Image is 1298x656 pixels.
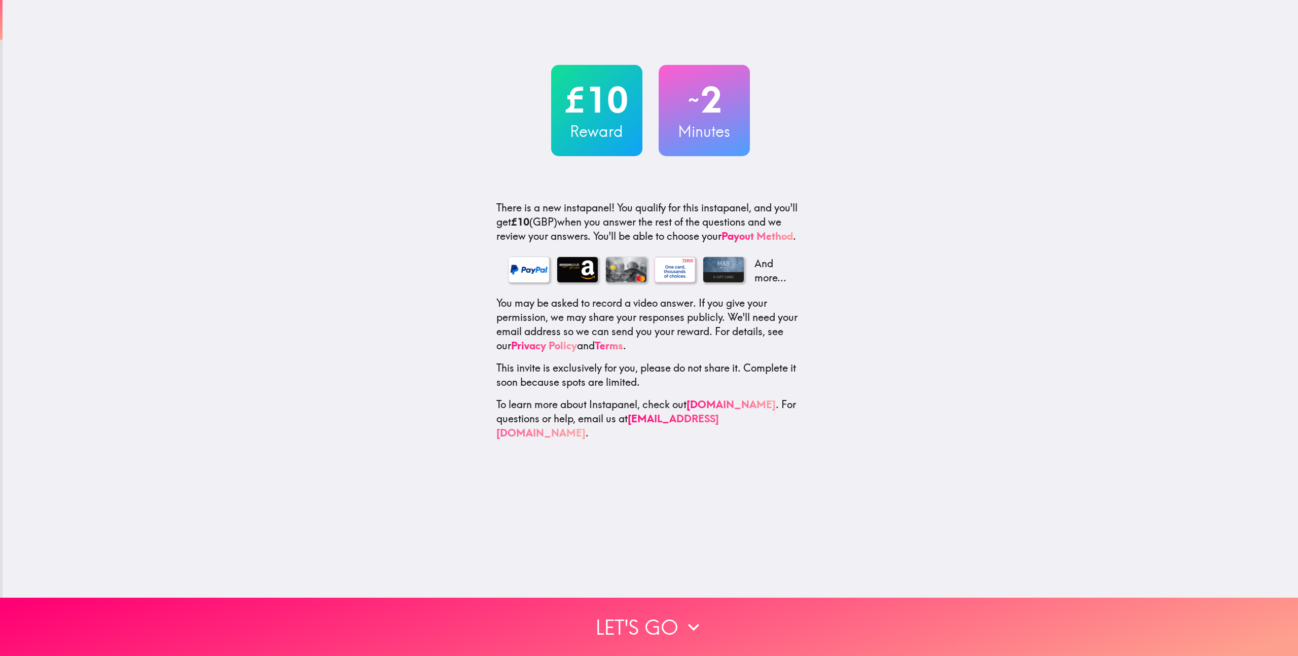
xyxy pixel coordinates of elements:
b: £10 [511,215,529,228]
a: [EMAIL_ADDRESS][DOMAIN_NAME] [496,412,719,439]
h3: Minutes [659,121,750,142]
span: ~ [687,85,701,115]
p: You may be asked to record a video answer. If you give your permission, we may share your respons... [496,296,805,353]
h2: 2 [659,79,750,121]
a: Payout Method [722,230,793,242]
h2: £10 [551,79,642,121]
p: To learn more about Instapanel, check out . For questions or help, email us at . [496,397,805,440]
p: And more... [752,257,792,285]
a: [DOMAIN_NAME] [687,398,776,411]
p: You qualify for this instapanel, and you'll get (GBP) when you answer the rest of the questions a... [496,201,805,243]
h3: Reward [551,121,642,142]
a: Terms [595,339,623,352]
a: Privacy Policy [511,339,577,352]
p: This invite is exclusively for you, please do not share it. Complete it soon because spots are li... [496,361,805,389]
span: There is a new instapanel! [496,201,615,214]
